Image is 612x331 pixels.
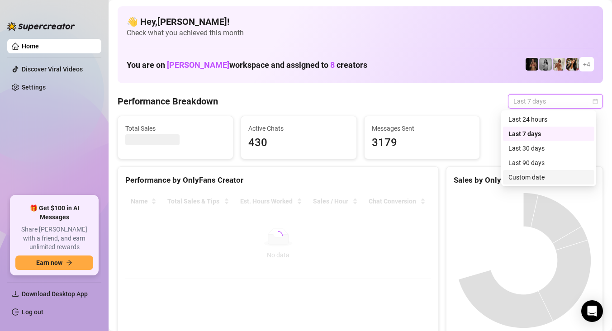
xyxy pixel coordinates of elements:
div: Sales by OnlyFans Creator [454,174,595,186]
div: Open Intercom Messenger [581,300,603,322]
img: logo-BBDzfeDw.svg [7,22,75,31]
a: Discover Viral Videos [22,66,83,73]
div: Last 30 days [508,143,589,153]
h4: 👋 Hey, [PERSON_NAME] ! [127,15,594,28]
span: Total Sales [125,123,226,133]
div: Last 30 days [503,141,594,156]
div: Last 90 days [508,158,589,168]
span: 8 [330,60,335,70]
span: 430 [248,134,349,151]
span: Last 7 days [513,95,598,108]
span: + 4 [583,59,590,69]
h1: You are on workspace and assigned to creators [127,60,367,70]
div: Custom date [503,170,594,184]
span: Active Chats [248,123,349,133]
span: Download Desktop App [22,290,88,298]
span: Check what you achieved this month [127,28,594,38]
h4: Performance Breakdown [118,95,218,108]
img: D [526,58,538,71]
a: Home [22,43,39,50]
span: Share [PERSON_NAME] with a friend, and earn unlimited rewards [15,225,93,252]
div: Last 7 days [503,127,594,141]
span: arrow-right [66,260,72,266]
span: 3179 [372,134,472,151]
div: Last 7 days [508,129,589,139]
span: 🎁 Get $100 in AI Messages [15,204,93,222]
a: Log out [22,308,43,316]
a: Settings [22,84,46,91]
img: AD [566,58,579,71]
img: A [539,58,552,71]
div: Last 24 hours [508,114,589,124]
div: Last 24 hours [503,112,594,127]
span: [PERSON_NAME] [167,60,229,70]
div: Last 90 days [503,156,594,170]
span: loading [274,231,283,240]
span: Earn now [36,259,62,266]
div: Custom date [508,172,589,182]
div: Performance by OnlyFans Creator [125,174,431,186]
img: Green [553,58,565,71]
span: calendar [593,99,598,104]
span: Messages Sent [372,123,472,133]
span: download [12,290,19,298]
button: Earn nowarrow-right [15,255,93,270]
